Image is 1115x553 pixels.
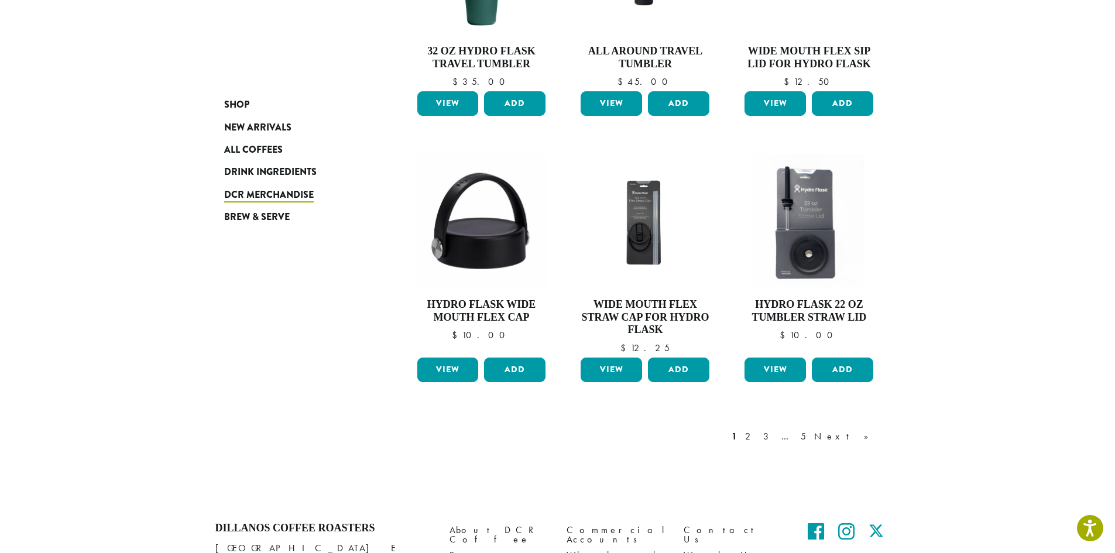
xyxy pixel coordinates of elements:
a: View [581,358,642,382]
a: Hydro Flask Wide Mouth Flex Cap $10.00 [414,154,549,353]
a: View [417,91,479,116]
a: View [581,91,642,116]
a: About DCR Coffee [450,522,549,547]
span: All Coffees [224,143,283,157]
button: Add [648,358,709,382]
bdi: 10.00 [780,329,838,341]
a: 5 [798,430,808,444]
h4: 32 oz Hydro Flask Travel Tumbler [414,45,549,70]
a: 3 [761,430,776,444]
bdi: 12.50 [784,75,835,88]
span: $ [780,329,790,341]
h4: Wide Mouth Flex Straw Cap for Hydro Flask [578,298,712,336]
a: View [417,358,479,382]
a: All Coffees [224,139,365,161]
bdi: 10.00 [452,329,510,341]
img: Hydro-FlaskF-lex-Sip-Lid-_Stock_1200x900.jpg [578,171,712,272]
span: $ [452,75,462,88]
a: View [745,91,806,116]
span: $ [617,75,627,88]
button: Add [812,358,873,382]
a: … [779,430,795,444]
a: Commercial Accounts [567,522,666,547]
bdi: 35.00 [452,75,510,88]
button: Add [484,91,546,116]
img: Hydro-Flask-Wide-Mouth-Flex-Cap.jpg [417,154,546,289]
a: Drink Ingredients [224,161,365,183]
a: New Arrivals [224,116,365,138]
h4: All Around Travel Tumbler [578,45,712,70]
button: Add [484,358,546,382]
a: DCR Merchandise [224,184,365,206]
h4: Hydro Flask 22 oz Tumbler Straw Lid [742,298,876,324]
span: DCR Merchandise [224,188,314,202]
button: Add [648,91,709,116]
a: 1 [729,430,739,444]
a: Contact Us [684,522,783,547]
a: Hydro Flask 22 oz Tumbler Straw Lid $10.00 [742,154,876,353]
h4: Hydro Flask Wide Mouth Flex Cap [414,298,549,324]
a: 2 [743,430,757,444]
bdi: 12.25 [620,342,670,354]
a: Brew & Serve [224,206,365,228]
span: $ [452,329,462,341]
bdi: 45.00 [617,75,673,88]
a: Next » [812,430,879,444]
span: Drink Ingredients [224,165,317,180]
span: $ [620,342,630,354]
a: View [745,358,806,382]
img: 22oz-Tumbler-Straw-Lid-Hydro-Flask-300x300.jpg [742,154,876,289]
span: Brew & Serve [224,210,290,225]
a: Wide Mouth Flex Straw Cap for Hydro Flask $12.25 [578,154,712,353]
button: Add [812,91,873,116]
h4: Wide Mouth Flex Sip Lid for Hydro Flask [742,45,876,70]
span: $ [784,75,794,88]
span: New Arrivals [224,121,291,135]
a: Shop [224,94,365,116]
span: Shop [224,98,249,112]
h4: Dillanos Coffee Roasters [215,522,432,535]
